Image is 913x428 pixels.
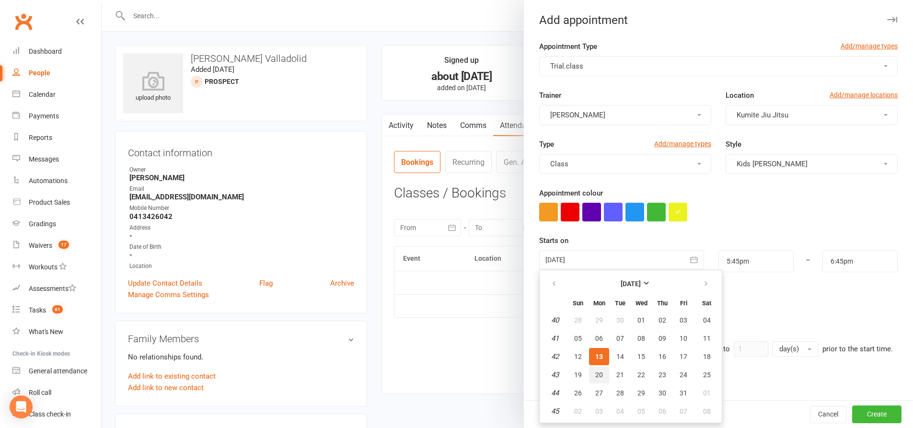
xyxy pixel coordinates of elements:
div: Workouts [29,263,58,271]
span: 02 [659,316,666,324]
div: Dashboard [29,47,62,55]
a: People [12,62,101,84]
span: 06 [659,407,666,415]
span: 19 [574,371,582,379]
a: Automations [12,170,101,192]
span: 17 [58,241,69,249]
button: 08 [631,330,651,347]
span: 13 [595,353,603,360]
a: Roll call [12,382,101,404]
div: up to [714,341,819,357]
button: 15 [631,348,651,365]
div: Calendar [29,91,56,98]
button: 20 [589,366,609,383]
button: 22 [631,366,651,383]
span: 01 [637,316,645,324]
a: Class kiosk mode [12,404,101,425]
div: Waivers [29,242,52,249]
small: Tuesday [615,300,625,307]
em: 45 [551,407,559,416]
small: Friday [680,300,687,307]
button: Create [852,406,901,423]
button: 03 [589,403,609,420]
span: 15 [637,353,645,360]
button: Trial.class [539,56,898,76]
span: 10 [680,335,687,342]
button: 01 [631,312,651,329]
label: Appointment Type [539,41,597,52]
span: 05 [574,335,582,342]
span: 12 [574,353,582,360]
a: Payments [12,105,101,127]
span: 04 [703,316,711,324]
small: Saturday [702,300,711,307]
span: Kids [PERSON_NAME] [737,160,808,168]
a: Calendar [12,84,101,105]
button: 13 [589,348,609,365]
button: 06 [652,403,672,420]
button: day(s) [772,341,819,357]
button: 07 [610,330,630,347]
button: 30 [652,384,672,402]
a: What's New [12,321,101,343]
label: Trainer [539,90,561,101]
span: 20 [595,371,603,379]
span: 07 [680,407,687,415]
strong: [DATE] [621,280,641,288]
a: Tasks 61 [12,300,101,321]
span: 23 [659,371,666,379]
span: 24 [680,371,687,379]
em: 42 [551,352,559,361]
div: General attendance [29,367,87,375]
div: Class check-in [29,410,71,418]
a: Product Sales [12,192,101,213]
button: 07 [673,403,693,420]
a: Add/manage locations [830,90,898,100]
span: 18 [703,353,711,360]
span: 16 [659,353,666,360]
button: 30 [610,312,630,329]
button: 16 [652,348,672,365]
span: 30 [659,389,666,397]
span: day(s) [779,345,799,353]
span: 61 [52,305,63,313]
span: 02 [574,407,582,415]
button: 02 [568,403,588,420]
button: 08 [694,403,719,420]
em: 40 [551,316,559,324]
button: Class [539,154,711,174]
span: 30 [616,316,624,324]
a: Waivers 17 [12,235,101,256]
button: 21 [610,366,630,383]
small: Wednesday [636,300,647,307]
a: Workouts [12,256,101,278]
div: Assessments [29,285,76,292]
span: 31 [680,389,687,397]
a: Reports [12,127,101,149]
div: Tasks [29,306,46,314]
label: Type [539,139,554,150]
button: 09 [652,330,672,347]
span: Trial.class [550,62,583,70]
span: 01 [703,389,711,397]
button: 24 [673,366,693,383]
button: 11 [694,330,719,347]
a: Messages [12,149,101,170]
label: Location [726,90,754,101]
button: 02 [652,312,672,329]
span: 04 [616,407,624,415]
button: 29 [631,384,651,402]
button: 18 [694,348,719,365]
div: Reports [29,134,52,141]
span: 03 [595,407,603,415]
a: Add/manage types [841,41,898,51]
span: 07 [616,335,624,342]
label: Style [726,139,741,150]
a: Dashboard [12,41,101,62]
button: 28 [610,384,630,402]
div: Automations [29,177,68,185]
span: 21 [616,371,624,379]
div: People [29,69,50,77]
button: Kids [PERSON_NAME] [726,154,898,174]
span: 26 [574,389,582,397]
